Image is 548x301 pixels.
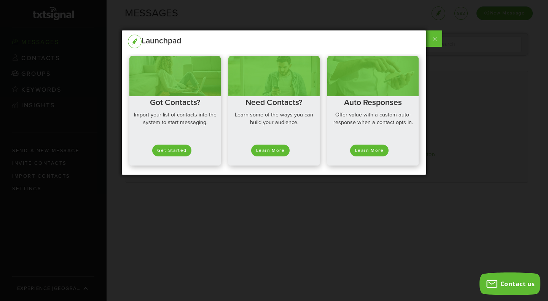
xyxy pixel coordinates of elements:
[128,35,181,48] div: Launchpad
[350,145,389,156] button: Learn More
[142,98,208,107] h2: Got Contacts?
[231,111,317,150] p: Learn some of the ways you can build your audience.
[500,280,535,288] span: Contact us
[132,111,218,150] p: Import your list of contacts into the system to start messaging.
[330,111,416,150] p: Offer value with a custom auto-response when a contact opts in.
[479,272,540,295] button: Contact us
[152,145,191,156] button: Get Started
[340,98,406,107] h2: Auto Responses
[241,98,307,107] h2: Need Contacts?
[251,145,290,156] button: Learn More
